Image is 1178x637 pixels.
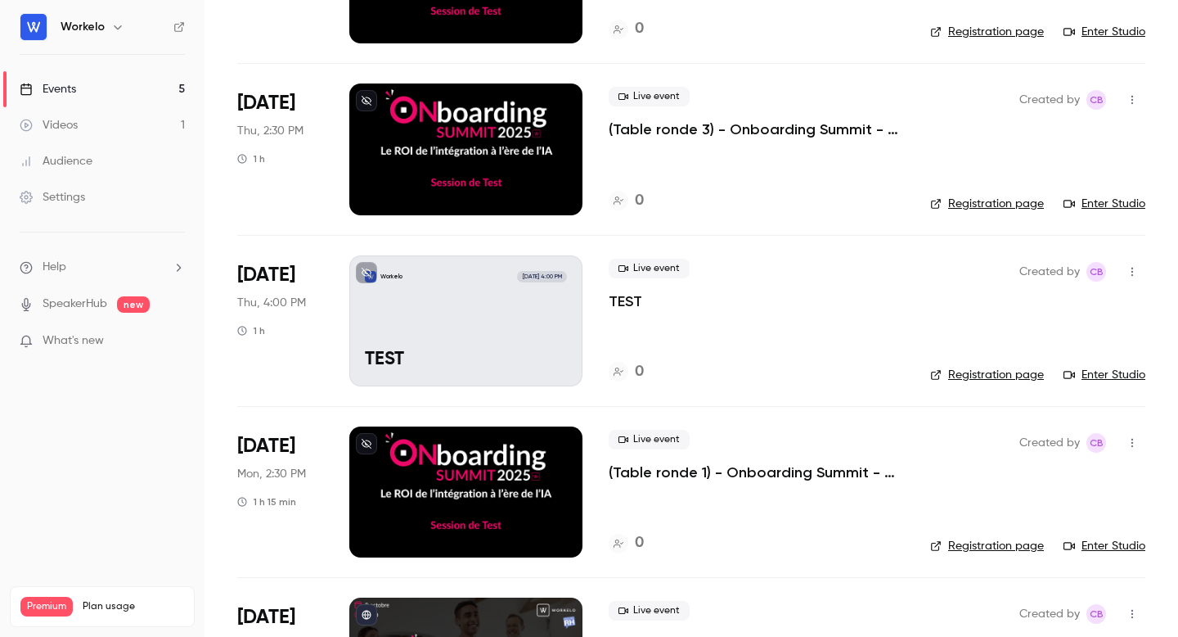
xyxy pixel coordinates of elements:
span: [DATE] [237,433,295,459]
span: [DATE] [237,90,295,116]
div: 1 h 15 min [237,495,296,508]
div: Oct 2 Thu, 4:00 PM (Europe/Paris) [237,255,323,386]
span: Chloé B [1086,262,1106,282]
a: TESTWorkelo[DATE] 4:00 PMTEST [349,255,582,386]
h4: 0 [635,190,644,212]
a: Registration page [930,24,1044,40]
span: Live event [609,430,690,450]
span: [DATE] [237,604,295,630]
span: Premium [20,597,73,617]
h6: Workelo [61,19,105,35]
span: Thu, 2:30 PM [237,123,303,139]
a: 0 [609,18,644,40]
a: Enter Studio [1063,196,1145,212]
div: Settings [20,189,85,206]
span: Created by [1019,262,1080,282]
a: Registration page [930,367,1044,383]
div: Audience [20,153,92,169]
a: 0 [609,532,644,554]
span: Mon, 2:30 PM [237,466,306,482]
a: Enter Studio [1063,538,1145,554]
span: Chloé B [1086,604,1106,624]
div: 1 h [237,324,265,337]
a: TEST [609,291,642,311]
div: Videos [20,117,78,133]
span: new [117,296,150,313]
span: CB [1090,433,1104,453]
li: help-dropdown-opener [20,259,185,276]
p: TEST [365,350,567,371]
img: Workelo [20,14,47,40]
h4: 0 [635,532,644,554]
h4: 0 [635,18,644,40]
span: Live event [609,259,690,278]
span: Created by [1019,604,1080,624]
a: (Table ronde 3) - Onboarding Summit - Préparation de l'échange [609,120,904,139]
span: Live event [609,601,690,621]
a: (Table ronde 1) - Onboarding Summit - Préparation de l'échange [609,463,904,482]
span: [DATE] 4:00 PM [517,271,566,282]
span: CB [1090,90,1104,110]
span: Chloé B [1086,90,1106,110]
a: Enter Studio [1063,367,1145,383]
div: Events [20,81,76,97]
a: Registration page [930,538,1044,554]
p: Workelo [380,273,402,281]
span: What's new [43,332,104,350]
span: Chloé B [1086,433,1106,453]
span: Created by [1019,433,1080,453]
span: Thu, 4:00 PM [237,295,306,311]
span: CB [1090,604,1104,624]
a: 0 [609,190,644,212]
a: 0 [609,361,644,383]
div: Oct 6 Mon, 2:30 PM (Europe/Paris) [237,427,323,558]
a: SpeakerHub [43,296,107,313]
span: [DATE] [237,262,295,288]
span: Plan usage [83,600,184,613]
div: Oct 2 Thu, 2:30 PM (Europe/Paris) [237,84,323,215]
h4: 0 [635,361,644,383]
span: Created by [1019,90,1080,110]
span: Help [43,259,66,276]
span: CB [1090,262,1104,282]
a: Registration page [930,196,1044,212]
span: Live event [609,87,690,106]
a: Enter Studio [1063,24,1145,40]
div: 1 h [237,152,265,165]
